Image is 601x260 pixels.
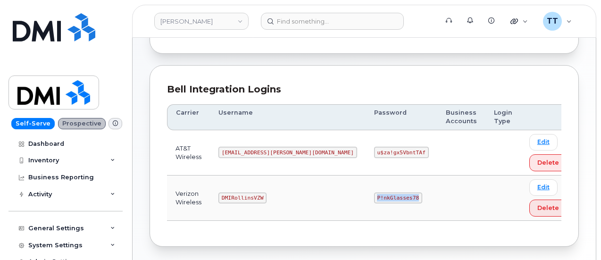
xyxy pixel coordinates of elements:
[529,134,558,151] a: Edit
[529,200,567,217] button: Delete
[504,12,534,31] div: Quicklinks
[547,16,558,27] span: TT
[261,13,404,30] input: Find something...
[537,158,559,167] span: Delete
[154,13,249,30] a: Rollins
[537,203,559,212] span: Delete
[218,193,267,204] code: DMIRollinsVZW
[167,176,210,221] td: Verizon Wireless
[437,104,485,130] th: Business Accounts
[529,154,567,171] button: Delete
[366,104,437,130] th: Password
[485,104,521,130] th: Login Type
[536,12,578,31] div: Travis Tedesco
[218,147,357,158] code: [EMAIL_ADDRESS][PERSON_NAME][DOMAIN_NAME]
[167,130,210,176] td: AT&T Wireless
[374,147,429,158] code: u$za!gx5VbntTAf
[210,104,366,130] th: Username
[167,104,210,130] th: Carrier
[167,83,561,96] div: Bell Integration Logins
[529,179,558,196] a: Edit
[374,193,422,204] code: P!nkGlasses78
